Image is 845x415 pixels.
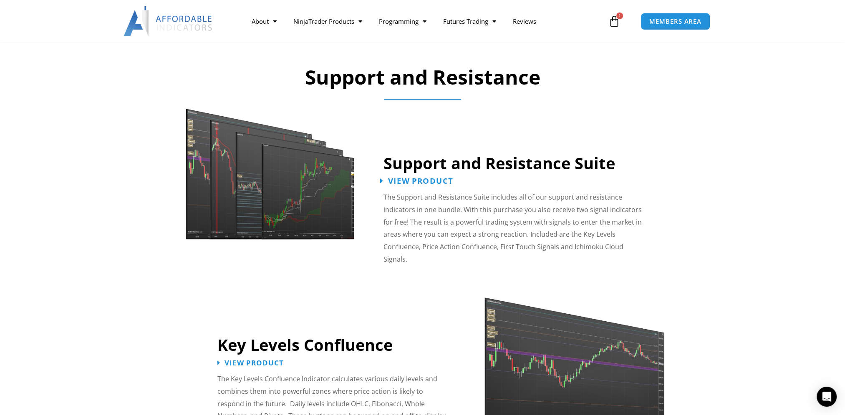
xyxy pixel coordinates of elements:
a: About [243,12,285,31]
img: Support and Resistance Suite 1 | Affordable Indicators – NinjaTrader [184,92,356,240]
a: View Product [217,359,284,366]
span: 1 [616,12,623,19]
a: Futures Trading [434,12,504,31]
h2: Support and Resistance [166,64,679,90]
a: MEMBERS AREA [641,13,710,30]
span: View Product [224,359,284,366]
div: Open Intercom Messenger [817,387,837,407]
p: The Support and Resistance Suite includes all of our support and resistance indicators in one bun... [383,191,648,265]
a: NinjaTrader Products [285,12,370,31]
a: Key Levels Confluence [217,334,393,355]
img: LogoAI | Affordable Indicators – NinjaTrader [124,6,213,36]
a: Support and Resistance Suite [383,152,615,174]
a: View Product [380,177,453,185]
span: MEMBERS AREA [649,18,701,25]
a: 1 [596,9,633,33]
span: View Product [388,177,453,185]
nav: Menu [243,12,606,31]
a: Reviews [504,12,544,31]
a: Programming [370,12,434,31]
